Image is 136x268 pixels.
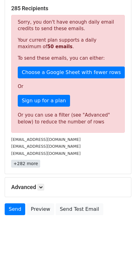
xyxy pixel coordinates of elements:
div: Widget de chat [105,238,136,268]
a: Send [5,203,25,215]
small: [EMAIL_ADDRESS][DOMAIN_NAME] [11,137,81,142]
a: Sign up for a plan [18,95,70,107]
a: +282 more [11,160,40,168]
p: Your current plan supports a daily maximum of . [18,37,118,50]
iframe: Chat Widget [105,238,136,268]
strong: 50 emails [47,44,73,49]
a: Send Test Email [56,203,103,215]
a: Choose a Google Sheet with fewer rows [18,67,125,78]
h5: 285 Recipients [11,5,125,12]
a: Preview [27,203,54,215]
small: [EMAIL_ADDRESS][DOMAIN_NAME] [11,151,81,156]
p: Or [18,83,118,90]
small: [EMAIL_ADDRESS][DOMAIN_NAME] [11,144,81,149]
div: Or you can use a filter (see "Advanced" below) to reduce the number of rows [18,112,118,126]
p: To send these emails, you can either: [18,55,118,62]
p: Sorry, you don't have enough daily email credits to send these emails. [18,19,118,32]
h5: Advanced [11,184,125,191]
